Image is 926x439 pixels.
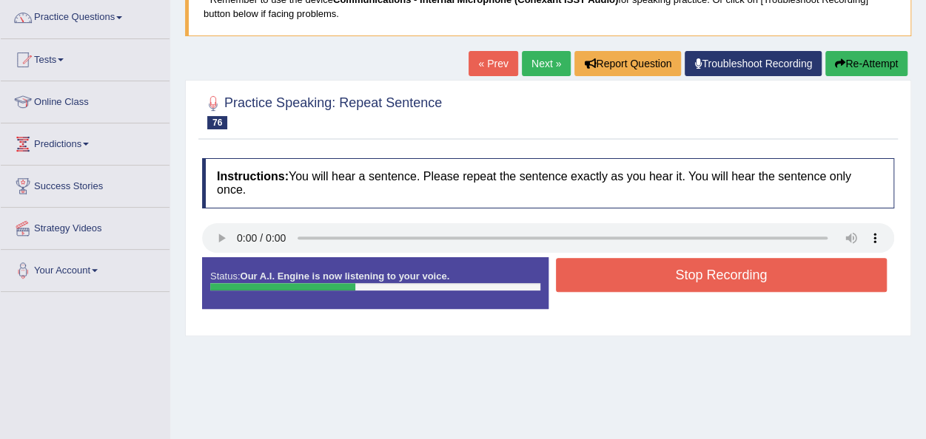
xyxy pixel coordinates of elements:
a: Troubleshoot Recording [685,51,822,76]
button: Report Question [574,51,681,76]
a: « Prev [469,51,517,76]
a: Next » [522,51,571,76]
strong: Our A.I. Engine is now listening to your voice. [240,270,449,282]
span: 76 [207,116,227,129]
button: Stop Recording [556,258,888,292]
a: Online Class [1,81,170,118]
button: Re-Attempt [825,51,907,76]
a: Strategy Videos [1,208,170,245]
a: Tests [1,39,170,76]
a: Your Account [1,250,170,287]
b: Instructions: [217,170,289,183]
h2: Practice Speaking: Repeat Sentence [202,92,442,129]
a: Success Stories [1,166,170,203]
h4: You will hear a sentence. Please repeat the sentence exactly as you hear it. You will hear the se... [202,158,894,208]
a: Predictions [1,123,170,160]
div: Status: [202,257,548,309]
